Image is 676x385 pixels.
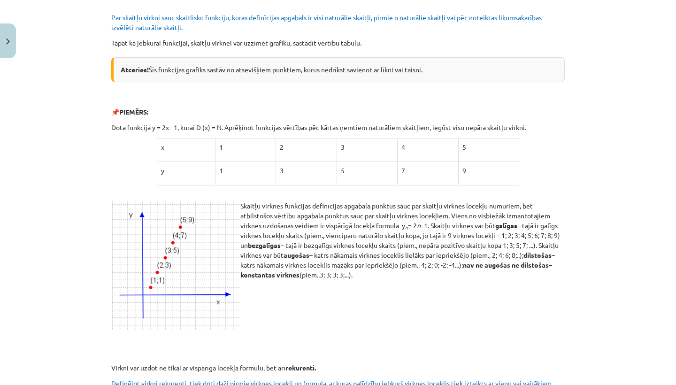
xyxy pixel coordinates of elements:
[462,166,515,176] p: 9
[462,142,515,152] p: 5
[111,57,565,82] div: Šīs funkcijas grafiks sastāv no atsevišķiem punktiem, kurus nedrīkst savienot ar līkni vai taisni.
[121,65,149,74] b: Atceries!
[111,363,565,373] p: Virkni var uzdot ne tikai ar vispārīgā locekļa formulu, bet arī
[417,221,421,230] em: n
[495,221,517,230] b: galīgas
[111,123,565,132] p: Dota funkcija y = 2x - 1, kurai D (x) = N. Aprēķinot funkcijas vērtības pēc kārtas ņemtiem naturā...
[111,107,565,117] p: 📌
[549,261,552,269] strong: –
[111,201,565,280] p: Skaitļu virknes funkcijas definīcijas apgabala punktus sauc par skaitļu virknes locekļu numuriem,...
[284,251,309,259] b: augošas
[463,261,549,269] b: nav ne augošas ne dilstošas
[161,142,211,152] p: x
[280,166,332,176] p: 3
[248,241,281,249] b: bezgalīgas
[341,142,393,152] p: 3
[219,142,272,152] p: 1
[285,363,316,372] b: rekurenti.
[6,38,10,45] img: icon-close-lesson-0947bae3869378f0d4975bcd49f059093ad1ed9edebbc8119c70593378902aed.svg
[401,166,454,176] p: 7
[405,224,408,231] em: n
[341,166,393,176] p: 5
[523,251,552,259] b: dilstošas
[240,270,300,279] b: konstantas virknes
[111,13,542,31] span: Par skaitļu virkni sauc skaitlisku funkciju, kuras definīcijas apgabals ir visi naturālie skaitļi...
[219,166,272,176] p: 1
[111,38,565,48] p: Tāpat kā jebkurai funkcijai, skaitļu virknei var uzzīmēt grafiku, sastādīt vērtību tabulu.
[161,166,211,176] p: y
[401,142,454,152] p: 4
[280,142,332,152] p: 2
[119,108,148,116] b: PIEMĒRS:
